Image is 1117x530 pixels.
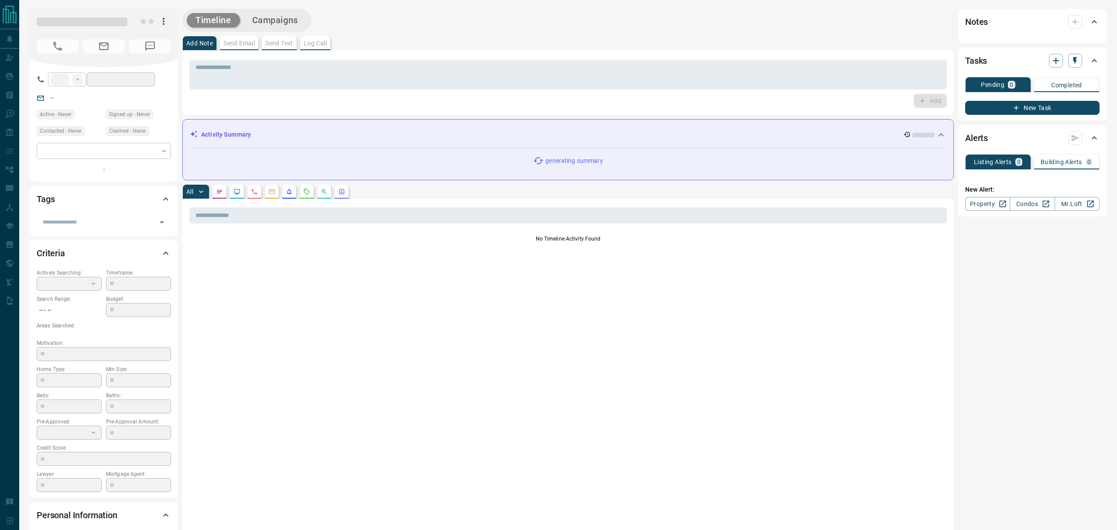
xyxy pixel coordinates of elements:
div: Tasks [965,50,1100,71]
div: Alerts [965,127,1100,148]
p: Motivation: [37,339,171,347]
p: Listing Alerts [974,159,1012,165]
p: Pre-Approval Amount: [106,418,171,426]
button: Open [156,216,168,228]
a: Condos [1010,197,1055,211]
svg: Emails [268,188,275,195]
svg: Lead Browsing Activity [233,188,240,195]
svg: Notes [216,188,223,195]
p: Pending [981,82,1004,88]
span: Claimed - Never [109,127,146,135]
svg: Listing Alerts [286,188,293,195]
svg: Agent Actions [338,188,345,195]
div: Tags [37,189,171,210]
p: -- - -- [37,303,102,317]
p: Budget: [106,295,171,303]
p: Search Range: [37,295,102,303]
p: Activity Summary [201,130,251,139]
h2: Tasks [965,54,987,68]
button: Campaigns [243,13,307,28]
h2: Personal Information [37,508,117,522]
div: Criteria [37,243,171,264]
h2: Alerts [965,131,988,145]
span: No Number [129,39,171,53]
svg: Calls [251,188,258,195]
h2: Criteria [37,246,65,260]
p: Beds: [37,392,102,399]
p: Home Type: [37,365,102,373]
p: No Timeline Activity Found [189,235,947,243]
svg: Requests [303,188,310,195]
p: Completed [1051,82,1082,88]
p: Add Note [186,40,213,46]
h2: Notes [965,15,988,29]
p: New Alert: [965,185,1100,194]
h2: Tags [37,192,55,206]
span: Active - Never [40,110,72,119]
p: Mortgage Agent: [106,470,171,478]
a: -- [51,94,54,101]
a: Mr.Loft [1055,197,1100,211]
p: All [186,189,193,195]
p: 0 [1087,159,1091,165]
p: generating summary [545,156,603,165]
div: Personal Information [37,505,171,526]
div: Activity Summary [190,127,946,143]
button: New Task [965,101,1100,115]
p: Lawyer: [37,470,102,478]
p: Actively Searching: [37,269,102,277]
p: Min Size: [106,365,171,373]
span: No Email [83,39,125,53]
p: Areas Searched: [37,322,171,330]
p: 0 [1017,159,1021,165]
p: 0 [1010,82,1013,88]
p: Baths: [106,392,171,399]
p: Building Alerts [1041,159,1082,165]
p: Pre-Approved: [37,418,102,426]
button: Timeline [187,13,240,28]
span: No Number [37,39,79,53]
a: Property [965,197,1010,211]
p: Timeframe: [106,269,171,277]
svg: Opportunities [321,188,328,195]
span: Contacted - Never [40,127,82,135]
span: Signed up - Never [109,110,150,119]
p: Credit Score: [37,444,171,452]
div: Notes [965,11,1100,32]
